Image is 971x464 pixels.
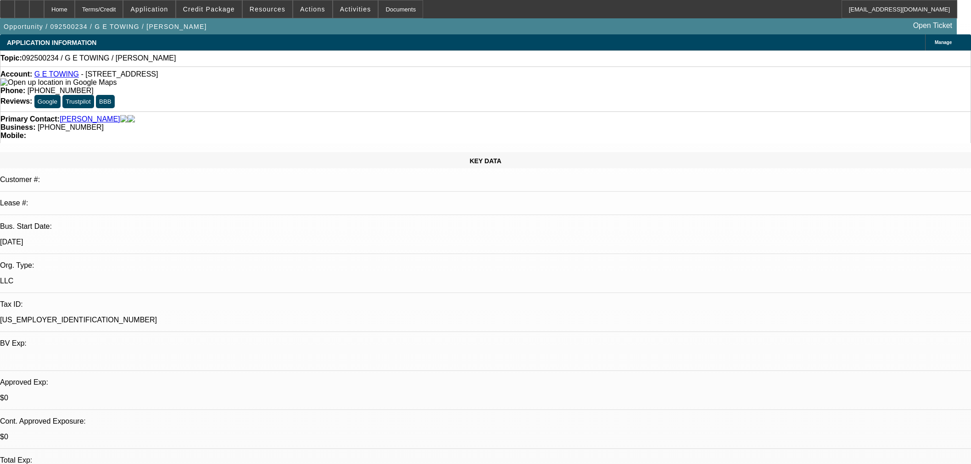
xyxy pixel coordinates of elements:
span: Manage [935,40,952,45]
span: [PHONE_NUMBER] [38,123,104,131]
a: Open Ticket [910,18,956,33]
span: Application [130,6,168,13]
span: KEY DATA [469,157,501,165]
strong: Primary Contact: [0,115,60,123]
a: View Google Maps [0,78,117,86]
span: Opportunity / 092500234 / G E TOWING / [PERSON_NAME] [4,23,207,30]
span: 092500234 / G E TOWING / [PERSON_NAME] [22,54,176,62]
span: [PHONE_NUMBER] [28,87,94,94]
button: Credit Package [176,0,242,18]
img: facebook-icon.png [120,115,128,123]
span: Credit Package [183,6,235,13]
strong: Account: [0,70,32,78]
a: G E TOWING [34,70,79,78]
button: Google [34,95,61,108]
img: Open up location in Google Maps [0,78,117,87]
strong: Reviews: [0,97,32,105]
button: Activities [333,0,378,18]
a: [PERSON_NAME] [60,115,120,123]
button: BBB [96,95,115,108]
button: Actions [293,0,332,18]
span: - [STREET_ADDRESS] [81,70,158,78]
strong: Business: [0,123,35,131]
span: Resources [250,6,285,13]
span: Activities [340,6,371,13]
span: APPLICATION INFORMATION [7,39,96,46]
button: Application [123,0,175,18]
span: Actions [300,6,325,13]
button: Trustpilot [62,95,94,108]
button: Resources [243,0,292,18]
strong: Mobile: [0,132,26,139]
strong: Phone: [0,87,25,94]
img: linkedin-icon.png [128,115,135,123]
strong: Topic: [0,54,22,62]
